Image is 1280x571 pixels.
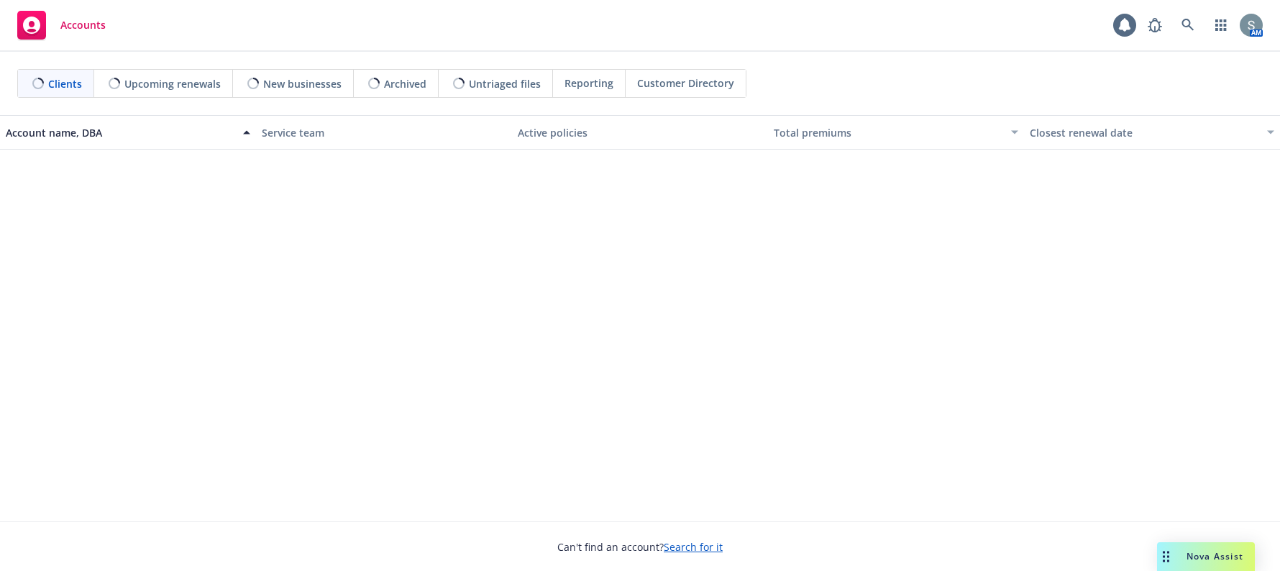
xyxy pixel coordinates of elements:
[263,76,342,91] span: New businesses
[1157,542,1175,571] div: Drag to move
[48,76,82,91] span: Clients
[262,125,506,140] div: Service team
[6,125,234,140] div: Account name, DBA
[124,76,221,91] span: Upcoming renewals
[256,115,512,150] button: Service team
[512,115,768,150] button: Active policies
[768,115,1024,150] button: Total premiums
[384,76,426,91] span: Archived
[1157,542,1255,571] button: Nova Assist
[774,125,1002,140] div: Total premiums
[557,539,723,554] span: Can't find an account?
[1240,14,1263,37] img: photo
[564,76,613,91] span: Reporting
[1024,115,1280,150] button: Closest renewal date
[518,125,762,140] div: Active policies
[1174,11,1202,40] a: Search
[1207,11,1235,40] a: Switch app
[1140,11,1169,40] a: Report a Bug
[1187,550,1243,562] span: Nova Assist
[1030,125,1258,140] div: Closest renewal date
[469,76,541,91] span: Untriaged files
[12,5,111,45] a: Accounts
[637,76,734,91] span: Customer Directory
[60,19,106,31] span: Accounts
[664,540,723,554] a: Search for it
